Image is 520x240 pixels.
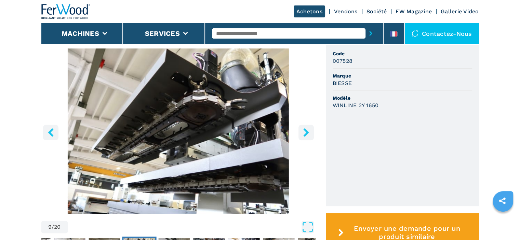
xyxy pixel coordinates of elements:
div: Contactez-nous [405,23,479,44]
a: Achetons [294,5,325,17]
span: Code [333,50,472,57]
img: Ferwood [41,4,91,19]
span: 9 [48,224,52,230]
button: submit-button [365,26,376,41]
div: Go to Slide 9 [41,48,316,214]
h3: BIESSE [333,79,352,87]
img: Contactez-nous [412,30,418,37]
h3: 007528 [333,57,353,65]
a: Société [366,8,387,15]
span: Modèle [333,95,472,101]
span: Marque [333,72,472,79]
a: Gallerie Video [441,8,479,15]
span: / [52,224,54,230]
a: Vendons [334,8,358,15]
a: sharethis [494,192,511,209]
img: Centre D'Usinage À 5 Axes BIESSE WINLINE 2Y 1650 [41,48,316,214]
iframe: Chat [491,209,515,235]
button: Machines [62,29,99,38]
a: FW Magazine [396,8,432,15]
h3: WINLINE 2Y 1650 [333,101,379,109]
button: Services [145,29,180,38]
button: left-button [43,125,58,140]
button: right-button [298,125,314,140]
button: Open Fullscreen [69,221,314,233]
span: 20 [54,224,61,230]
